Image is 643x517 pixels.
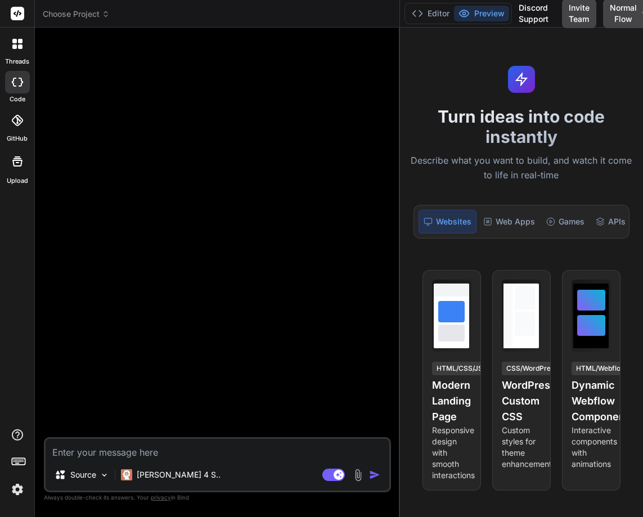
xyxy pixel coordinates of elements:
[572,425,611,470] p: Interactive components with animations
[407,154,636,182] p: Describe what you want to build, and watch it come to life in real-time
[5,57,29,66] label: threads
[432,377,471,425] h4: Modern Landing Page
[407,6,454,21] button: Editor
[572,377,611,425] h4: Dynamic Webflow Component
[121,469,132,480] img: Claude 4 Sonnet
[137,469,221,480] p: [PERSON_NAME] 4 S..
[352,469,365,482] img: attachment
[43,8,110,20] span: Choose Project
[8,480,27,499] img: settings
[542,210,589,233] div: Games
[479,210,539,233] div: Web Apps
[369,469,380,480] img: icon
[44,492,391,503] p: Always double-check its answers. Your in Bind
[100,470,109,480] img: Pick Models
[70,469,96,480] p: Source
[432,425,471,481] p: Responsive design with smooth interactions
[7,134,28,143] label: GitHub
[572,362,631,375] div: HTML/Webflow
[591,210,630,233] div: APIs
[502,377,541,425] h4: WordPress Custom CSS
[502,362,562,375] div: CSS/WordPress
[454,6,509,21] button: Preview
[432,362,487,375] div: HTML/CSS/JS
[407,106,636,147] h1: Turn ideas into code instantly
[7,176,28,186] label: Upload
[502,425,541,470] p: Custom styles for theme enhancement
[151,494,171,501] span: privacy
[610,2,637,25] span: Normal Flow
[419,210,476,233] div: Websites
[10,95,25,104] label: code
